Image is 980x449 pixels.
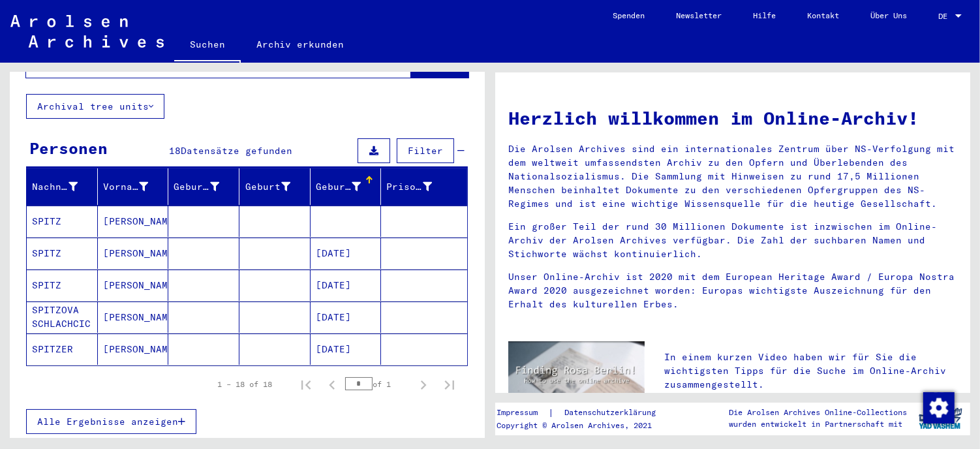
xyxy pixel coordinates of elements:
img: Zustimmung ändern [923,392,955,424]
div: Geburt‏ [245,176,310,197]
mat-cell: SPITZER [27,333,98,365]
a: Impressum [497,406,548,420]
mat-header-cell: Geburtsname [168,168,239,205]
mat-cell: [DATE] [311,270,382,301]
div: of 1 [345,378,410,390]
a: Datenschutzerklärung [554,406,671,420]
div: Personen [29,136,108,160]
h1: Herzlich willkommen im Online-Archiv! [508,104,957,132]
p: Ein großer Teil der rund 30 Millionen Dokumente ist inzwischen im Online-Archiv der Arolsen Archi... [508,220,957,261]
mat-cell: SPITZ [27,206,98,237]
div: Geburt‏ [245,180,290,194]
div: Geburtsname [174,180,219,194]
div: 1 – 18 of 18 [217,379,272,390]
mat-cell: [PERSON_NAME] [98,270,169,301]
div: | [497,406,671,420]
div: Geburtsdatum [316,180,361,194]
mat-header-cell: Geburt‏ [239,168,311,205]
mat-header-cell: Prisoner # [381,168,467,205]
span: Alle Ergebnisse anzeigen [37,416,178,427]
mat-cell: [PERSON_NAME] [98,238,169,269]
span: 18 [170,145,181,157]
div: Nachname [32,180,78,194]
mat-cell: [DATE] [311,238,382,269]
mat-header-cell: Geburtsdatum [311,168,382,205]
div: Geburtsdatum [316,176,381,197]
button: Previous page [319,371,345,397]
div: Prisoner # [386,176,452,197]
button: Next page [410,371,436,397]
button: Alle Ergebnisse anzeigen [26,409,196,434]
mat-cell: SPITZ [27,238,98,269]
mat-cell: [DATE] [311,302,382,333]
a: Suchen [174,29,241,63]
button: Archival tree units [26,94,164,119]
span: DE [938,12,953,21]
img: video.jpg [508,341,645,416]
mat-header-cell: Nachname [27,168,98,205]
span: Datensätze gefunden [181,145,293,157]
img: yv_logo.png [916,402,965,435]
mat-cell: [PERSON_NAME] [98,333,169,365]
mat-cell: SPITZOVA SCHLACHCIC [27,302,98,333]
button: First page [293,371,319,397]
mat-header-cell: Vorname [98,168,169,205]
button: Last page [436,371,463,397]
mat-cell: [PERSON_NAME] [98,302,169,333]
div: Prisoner # [386,180,432,194]
div: Geburtsname [174,176,239,197]
img: Arolsen_neg.svg [10,15,164,48]
div: Vorname [103,180,149,194]
mat-cell: SPITZ [27,270,98,301]
button: Filter [397,138,454,163]
p: wurden entwickelt in Partnerschaft mit [729,418,908,430]
mat-cell: [DATE] [311,333,382,365]
span: Filter [408,145,443,157]
mat-cell: [PERSON_NAME] [98,206,169,237]
p: Unser Online-Archiv ist 2020 mit dem European Heritage Award / Europa Nostra Award 2020 ausgezeic... [508,270,957,311]
p: In einem kurzen Video haben wir für Sie die wichtigsten Tipps für die Suche im Online-Archiv zusa... [664,350,957,392]
div: Vorname [103,176,168,197]
div: Nachname [32,176,97,197]
a: Archiv erkunden [241,29,360,60]
p: Copyright © Arolsen Archives, 2021 [497,420,671,431]
p: Die Arolsen Archives sind ein internationales Zentrum über NS-Verfolgung mit dem weltweit umfasse... [508,142,957,211]
p: Die Arolsen Archives Online-Collections [729,407,908,418]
